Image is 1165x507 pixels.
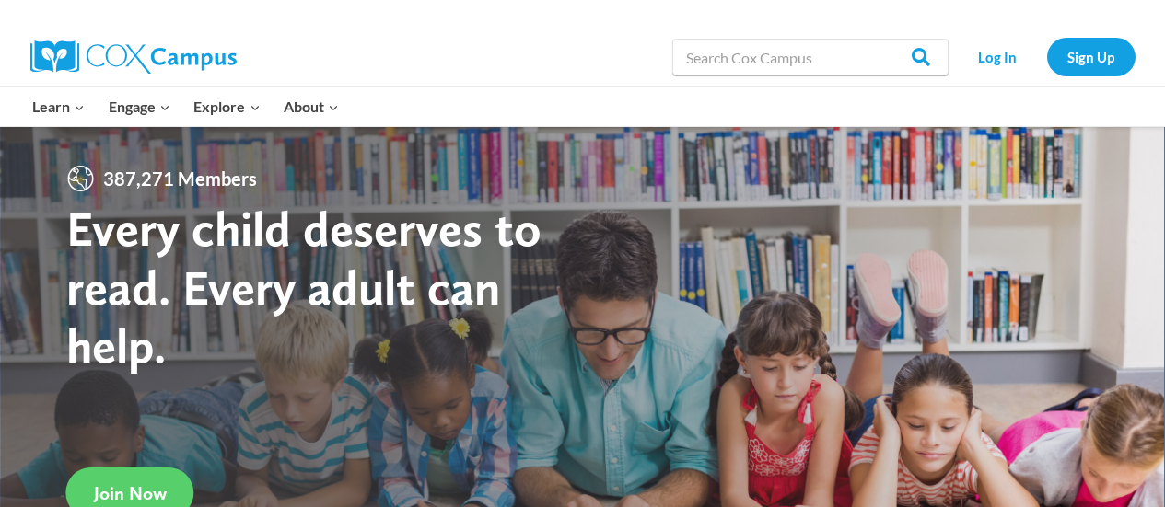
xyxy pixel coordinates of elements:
[193,95,260,119] span: Explore
[96,164,264,193] span: 387,271 Members
[958,38,1136,75] nav: Secondary Navigation
[672,39,949,75] input: Search Cox Campus
[94,482,167,504] span: Join Now
[1047,38,1136,75] a: Sign Up
[32,95,85,119] span: Learn
[109,95,170,119] span: Engage
[30,40,237,74] img: Cox Campus
[284,95,339,119] span: About
[21,87,351,126] nav: Primary Navigation
[958,38,1038,75] a: Log In
[66,199,542,374] strong: Every child deserves to read. Every adult can help.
